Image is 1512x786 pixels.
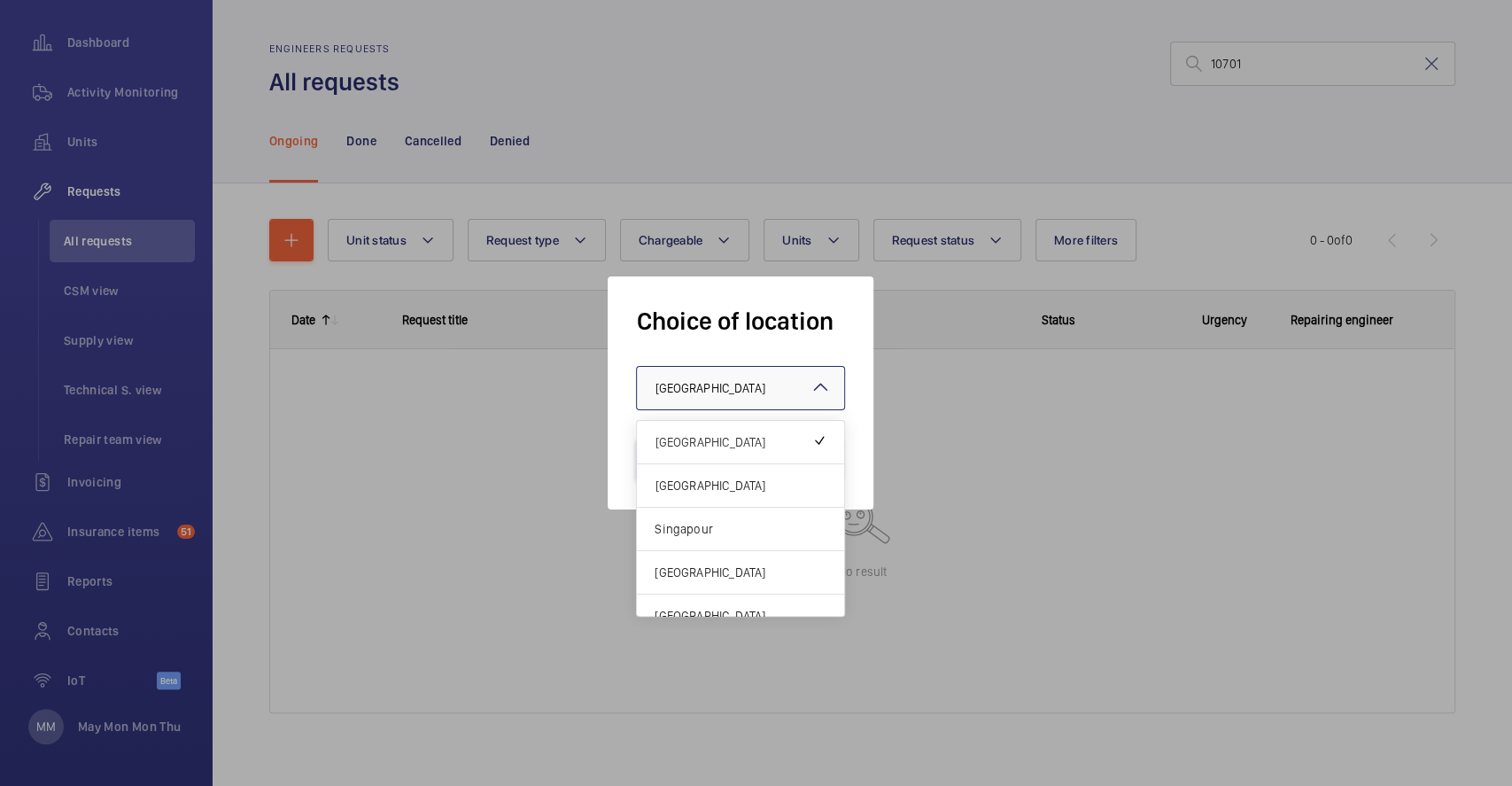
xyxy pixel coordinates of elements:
[655,607,826,625] span: [GEOGRAPHIC_DATA]
[655,477,826,494] span: [GEOGRAPHIC_DATA]
[636,305,845,338] h1: Choice of location
[655,564,826,581] span: [GEOGRAPHIC_DATA]
[655,433,812,451] span: [GEOGRAPHIC_DATA]
[636,420,845,617] ng-dropdown-panel: Options list
[655,381,764,395] span: [GEOGRAPHIC_DATA]
[655,520,826,538] span: Singapour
